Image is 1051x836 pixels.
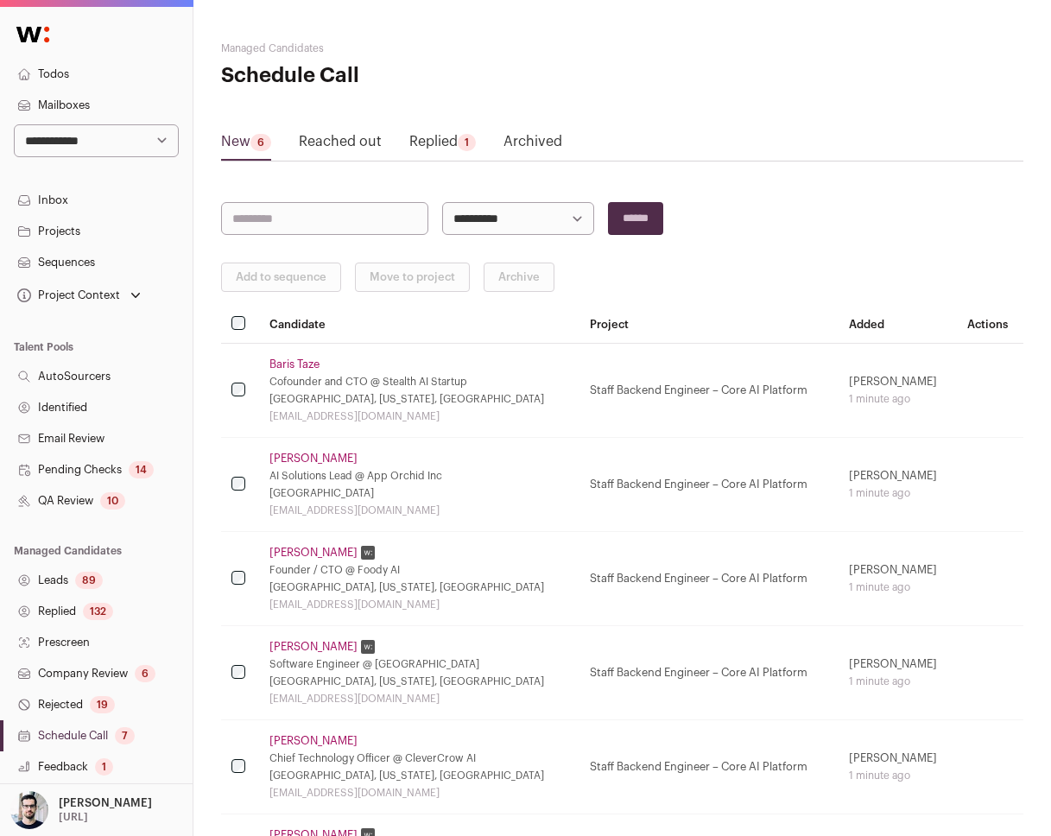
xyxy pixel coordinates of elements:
td: Staff Backend Engineer – Core AI Platform [579,532,839,626]
a: Archived [503,131,562,159]
th: Added [839,306,957,344]
div: [EMAIL_ADDRESS][DOMAIN_NAME] [269,786,569,800]
th: Candidate [259,306,579,344]
img: Wellfound [7,17,59,52]
p: [URL] [59,810,88,824]
a: [PERSON_NAME] [269,734,358,748]
a: Reached out [299,131,382,159]
h1: Schedule Call [221,62,489,90]
td: [PERSON_NAME] [839,344,957,438]
div: AI Solutions Lead @ App Orchid Inc [269,469,569,483]
div: 1 [458,134,476,151]
a: New [221,131,271,159]
div: 89 [75,572,103,589]
div: 132 [83,603,113,620]
div: [EMAIL_ADDRESS][DOMAIN_NAME] [269,598,569,611]
p: [PERSON_NAME] [59,796,152,810]
div: [GEOGRAPHIC_DATA], [US_STATE], [GEOGRAPHIC_DATA] [269,392,569,406]
div: 10 [100,492,125,510]
div: 1 minute ago [849,674,947,688]
td: Staff Backend Engineer – Core AI Platform [579,438,839,532]
div: 1 minute ago [849,580,947,594]
a: [PERSON_NAME] [269,640,358,654]
td: Staff Backend Engineer – Core AI Platform [579,626,839,720]
div: [GEOGRAPHIC_DATA], [US_STATE], [GEOGRAPHIC_DATA] [269,769,569,782]
div: 6 [135,665,155,682]
div: 1 minute ago [849,486,947,500]
div: 1 [95,758,113,776]
div: [EMAIL_ADDRESS][DOMAIN_NAME] [269,692,569,706]
td: Staff Backend Engineer – Core AI Platform [579,720,839,814]
div: 19 [90,696,115,713]
div: Chief Technology Officer @ CleverCrow AI [269,751,569,765]
div: [EMAIL_ADDRESS][DOMAIN_NAME] [269,409,569,423]
td: [PERSON_NAME] [839,438,957,532]
button: Open dropdown [14,283,144,307]
a: [PERSON_NAME] [269,546,358,560]
div: Software Engineer @ [GEOGRAPHIC_DATA] [269,657,569,671]
div: 1 minute ago [849,769,947,782]
div: 14 [129,461,154,478]
a: Replied [409,131,476,159]
th: Project [579,306,839,344]
img: 10051957-medium_jpg [10,791,48,829]
td: Staff Backend Engineer – Core AI Platform [579,344,839,438]
a: [PERSON_NAME] [269,452,358,465]
h2: Managed Candidates [221,41,489,55]
td: [PERSON_NAME] [839,532,957,626]
div: Founder / CTO @ Foody AI [269,563,569,577]
div: [GEOGRAPHIC_DATA] [269,486,569,500]
td: [PERSON_NAME] [839,626,957,720]
div: 6 [250,134,271,151]
div: [GEOGRAPHIC_DATA], [US_STATE], [GEOGRAPHIC_DATA] [269,674,569,688]
div: Cofounder and CTO @ Stealth AI Startup [269,375,569,389]
div: [EMAIL_ADDRESS][DOMAIN_NAME] [269,503,569,517]
div: [GEOGRAPHIC_DATA], [US_STATE], [GEOGRAPHIC_DATA] [269,580,569,594]
a: Baris Taze [269,358,320,371]
th: Actions [957,306,1023,344]
div: Project Context [14,288,120,302]
div: 1 minute ago [849,392,947,406]
button: Open dropdown [7,791,155,829]
div: 7 [115,727,135,744]
td: [PERSON_NAME] [839,720,957,814]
